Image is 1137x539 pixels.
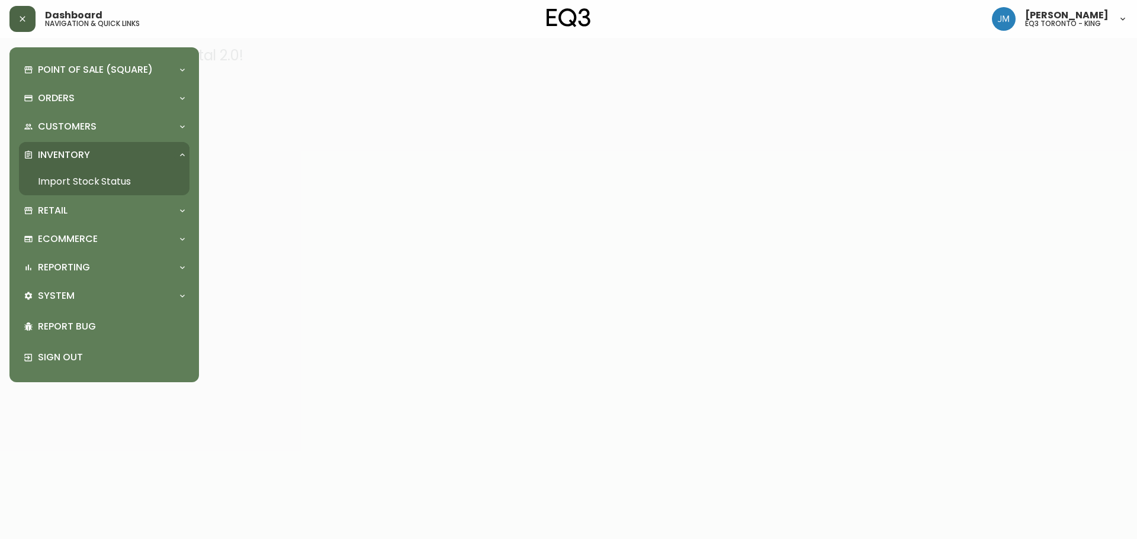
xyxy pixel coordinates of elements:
p: System [38,289,75,302]
h5: navigation & quick links [45,20,140,27]
div: Point of Sale (Square) [19,57,189,83]
div: Sign Out [19,342,189,373]
span: Dashboard [45,11,102,20]
p: Point of Sale (Square) [38,63,153,76]
div: Orders [19,85,189,111]
div: Retail [19,198,189,224]
p: Reporting [38,261,90,274]
div: System [19,283,189,309]
p: Report Bug [38,320,185,333]
img: b88646003a19a9f750de19192e969c24 [992,7,1016,31]
h5: eq3 toronto - king [1025,20,1101,27]
p: Sign Out [38,351,185,364]
img: logo [547,8,590,27]
a: Import Stock Status [19,168,189,195]
div: Inventory [19,142,189,168]
span: [PERSON_NAME] [1025,11,1109,20]
p: Orders [38,92,75,105]
p: Inventory [38,149,90,162]
div: Reporting [19,254,189,280]
div: Report Bug [19,311,189,342]
div: Customers [19,114,189,140]
p: Ecommerce [38,233,98,246]
p: Customers [38,120,97,133]
p: Retail [38,204,68,217]
div: Ecommerce [19,226,189,252]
